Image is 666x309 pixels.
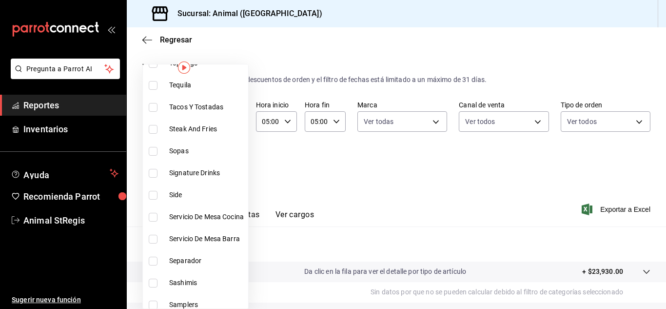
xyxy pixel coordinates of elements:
[169,234,244,244] span: Servicio De Mesa Barra
[178,62,190,74] img: Tooltip marker
[169,102,244,112] span: Tacos Y Tostadas
[169,212,244,222] span: Servicio De Mesa Cocina
[169,124,244,134] span: Steak And Fries
[169,168,244,178] span: Signature Drinks
[169,146,244,156] span: Sopas
[169,190,244,200] span: Side
[169,80,244,90] span: Tequila
[169,256,244,266] span: Separador
[169,278,244,288] span: Sashimis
